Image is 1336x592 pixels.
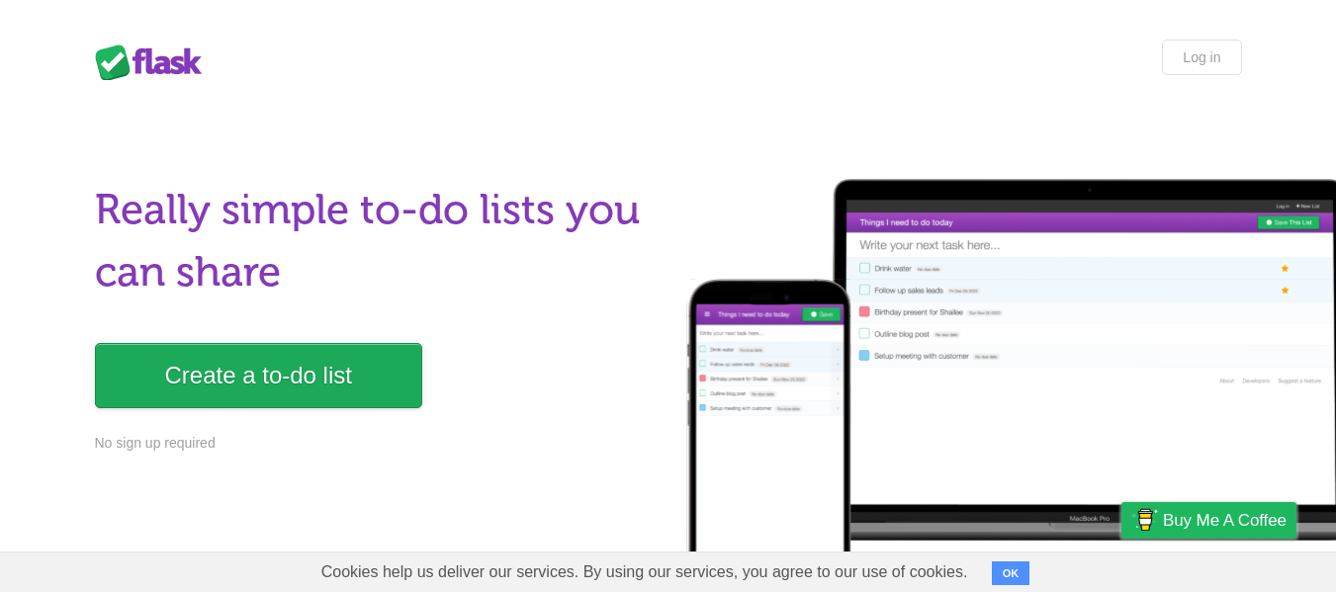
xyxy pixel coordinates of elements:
p: No sign up required [95,433,657,454]
div: Flask Lists [95,44,214,80]
span: Buy me a coffee [1163,503,1287,538]
span: Cookies help us deliver our services. By using our services, you agree to our use of cookies. [302,552,988,592]
a: Buy me a coffee [1121,502,1296,539]
button: OK [992,561,1030,585]
a: Create a to-do list [95,343,422,408]
h1: Really simple to-do lists you can share [95,179,657,303]
img: Buy me a coffee [1131,503,1158,537]
a: Log in [1162,40,1241,75]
